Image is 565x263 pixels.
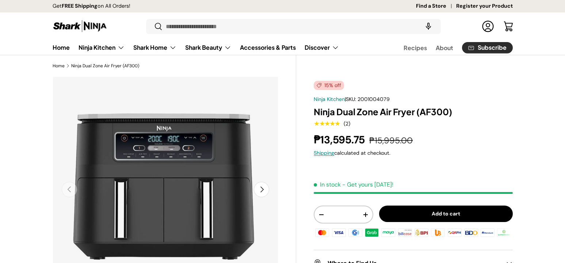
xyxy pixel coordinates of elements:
a: Ninja Dual Zone Air Fryer (AF300) [71,64,139,68]
span: 2001004079 [358,96,390,102]
img: visa [331,227,347,238]
img: billease [397,227,413,238]
strong: ₱13,595.75 [314,133,367,147]
p: - Get yours [DATE]! [342,181,393,188]
a: Subscribe [462,42,513,53]
s: ₱15,995.00 [369,135,413,146]
img: ubp [430,227,446,238]
img: grabpay [364,227,380,238]
summary: Ninja Kitchen [74,40,129,55]
div: (2) [344,121,350,127]
button: Add to cart [379,206,513,222]
span: | [345,96,390,102]
a: Shipping [314,150,334,156]
nav: Secondary [386,40,513,55]
img: qrph [446,227,462,238]
nav: Breadcrumbs [53,63,297,69]
img: master [314,227,330,238]
a: Shark Beauty [185,40,231,55]
span: Subscribe [478,45,507,50]
span: ★★★★★ [314,120,340,127]
summary: Discover [300,40,343,55]
img: metrobank [480,227,496,238]
img: bdo [463,227,479,238]
img: gcash [347,227,363,238]
summary: Shark Beauty [181,40,236,55]
a: Find a Store [416,2,456,10]
span: In stock [314,181,341,188]
nav: Primary [53,40,339,55]
div: calculated at checkout. [314,149,512,157]
p: Get on All Orders! [53,2,130,10]
img: Shark Ninja Philippines [53,19,107,33]
a: Ninja Kitchen [79,40,125,55]
summary: Shark Home [129,40,181,55]
a: Home [53,64,65,68]
h1: Ninja Dual Zone Air Fryer (AF300) [314,106,512,117]
a: Ninja Kitchen [314,96,345,102]
img: bpi [413,227,430,238]
strong: FREE Shipping [62,3,98,9]
a: About [436,41,453,55]
a: Home [53,40,70,55]
a: Accessories & Parts [240,40,296,55]
span: SKU: [346,96,356,102]
span: 15% off [314,81,344,90]
img: landbank [496,227,512,238]
a: Recipes [404,41,427,55]
a: Discover [305,40,339,55]
div: 5.0 out of 5.0 stars [314,120,340,127]
speech-search-button: Search by voice [417,18,440,34]
img: maya [380,227,396,238]
a: Shark Home [133,40,176,55]
a: Register your Product [456,2,513,10]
